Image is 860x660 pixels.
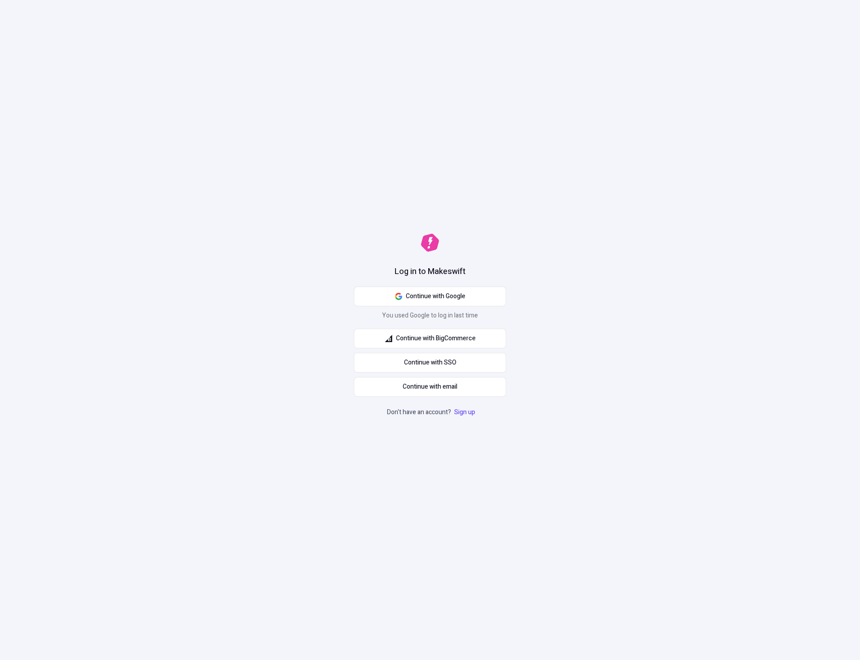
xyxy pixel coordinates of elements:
button: Continue with email [354,377,506,397]
p: You used Google to log in last time [354,311,506,324]
span: Continue with email [403,382,457,392]
button: Continue with BigCommerce [354,329,506,348]
span: Continue with BigCommerce [396,334,476,343]
a: Sign up [452,407,477,417]
span: Continue with Google [406,291,465,301]
a: Continue with SSO [354,353,506,373]
h1: Log in to Makeswift [395,266,465,278]
button: Continue with Google [354,287,506,306]
p: Don't have an account? [387,407,477,417]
